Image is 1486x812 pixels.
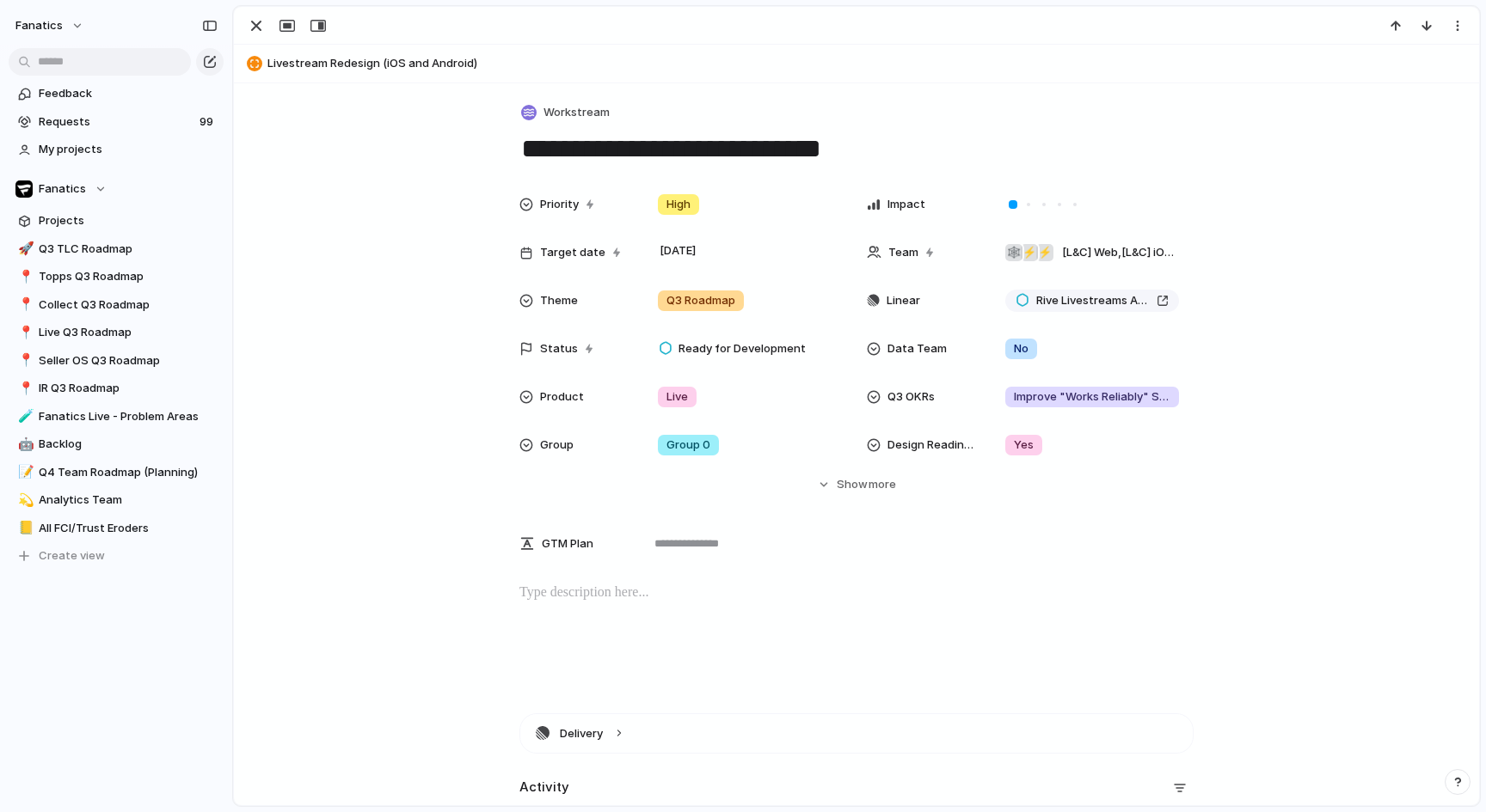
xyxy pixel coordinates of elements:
span: Q4 Team Roadmap (Planning) [39,464,218,481]
a: 🚀Q3 TLC Roadmap [9,236,224,262]
span: Live [666,388,688,406]
div: 📍 [18,379,30,399]
a: 📍Topps Q3 Roadmap [9,264,224,290]
button: 📍 [15,324,33,341]
button: 🤖 [15,436,33,453]
span: Q3 Roadmap [666,292,735,309]
a: 📝Q4 Team Roadmap (Planning) [9,460,224,485]
button: Fanatics [9,176,224,202]
button: 📍 [15,352,33,369]
span: fanatics [15,17,63,34]
button: Showmore [519,469,1194,500]
a: 📍Seller OS Q3 Roadmap [9,348,224,374]
span: Theme [540,292,578,309]
button: Create view [9,543,224,569]
div: 🧪 [18,406,30,426]
a: Projects [9,208,224,234]
span: Backlog [39,436,218,453]
span: Priority [540,196,579,213]
div: 💫 [18,491,30,510]
button: fanatics [8,12,93,40]
span: Fanatics Live - Problem Areas [39,408,218,425]
a: 🧪Fanatics Live - Problem Areas [9,404,224,430]
a: Requests99 [9,109,224,135]
button: 📍 [15,380,33,397]
button: Delivery [520,714,1193,753]
div: ⚡ [1036,244,1053,261]
span: My projects [39,141,218,158]
a: 📍Live Q3 Roadmap [9,320,224,345]
span: Ready for Development [679,340,806,357]
span: High [666,196,691,213]
button: 📒 [15,520,33,537]
span: Seller OS Q3 Roadmap [39,352,218,369]
span: Target date [540,244,605,261]
button: 🧪 [15,408,33,425]
span: Live Q3 Roadmap [39,324,218,341]
span: Team [888,244,918,261]
span: Status [540,340,578,357]
span: All FCI/Trust Eroders [39,520,218,537]
div: 📍 [18,351,30,370]
div: 🚀 [18,239,30,259]
div: 📍 [18,295,30,314]
div: 🤖 [18,435,30,455]
span: Show [837,476,868,493]
span: Fanatics [39,180,86,198]
a: Rive Livestreams Animations [1005,290,1179,312]
div: ⚡ [1021,244,1038,261]
span: Group 0 [666,437,710,454]
button: 📝 [15,464,33,481]
button: 📍 [15,268,33,285]
span: Q3 OKRs [887,388,935,406]
span: Create view [39,547,105,565]
span: Livestream Redesign (iOS and Android) [267,55,1471,72]
span: Improve "Works Reliably" Satisfaction from 60% to 80% [1014,388,1170,406]
a: 🤖Backlog [9,431,224,457]
span: Q3 TLC Roadmap [39,241,218,258]
span: Linear [887,292,920,309]
span: Projects [39,212,218,229]
span: Yes [1014,437,1034,454]
span: Rive Livestreams Animations [1036,292,1150,309]
span: Analytics Team [39,491,218,509]
a: 📍IR Q3 Roadmap [9,375,224,401]
span: GTM Plan [542,535,593,553]
span: Topps Q3 Roadmap [39,268,218,285]
span: Data Team [887,340,947,357]
a: 💫Analytics Team [9,487,224,513]
span: [L&C] Web , [L&C] iOS , Design Team [1062,244,1179,261]
button: 📍 [15,296,33,314]
span: more [869,476,896,493]
div: 📍 [18,267,30,287]
button: Workstream [518,101,615,125]
a: 📒All FCI/Trust Eroders [9,516,224,541]
div: 🕸 [1005,244,1022,261]
button: Livestream Redesign (iOS and Android) [242,50,1471,77]
span: 99 [200,113,217,131]
a: 📍Collect Q3 Roadmap [9,292,224,318]
span: Requests [39,113,194,131]
span: Collect Q3 Roadmap [39,296,218,314]
a: Feedback [9,81,224,107]
span: Group [540,437,574,454]
h2: Activity [519,778,569,797]
div: 📍 [18,323,30,343]
div: 📒 [18,518,30,538]
span: Workstream [543,104,610,121]
span: Product [540,388,584,406]
a: My projects [9,137,224,162]
span: [DATE] [655,241,701,261]
span: Impact [887,196,925,213]
span: Feedback [39,85,218,102]
span: Design Readiness [887,437,977,454]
